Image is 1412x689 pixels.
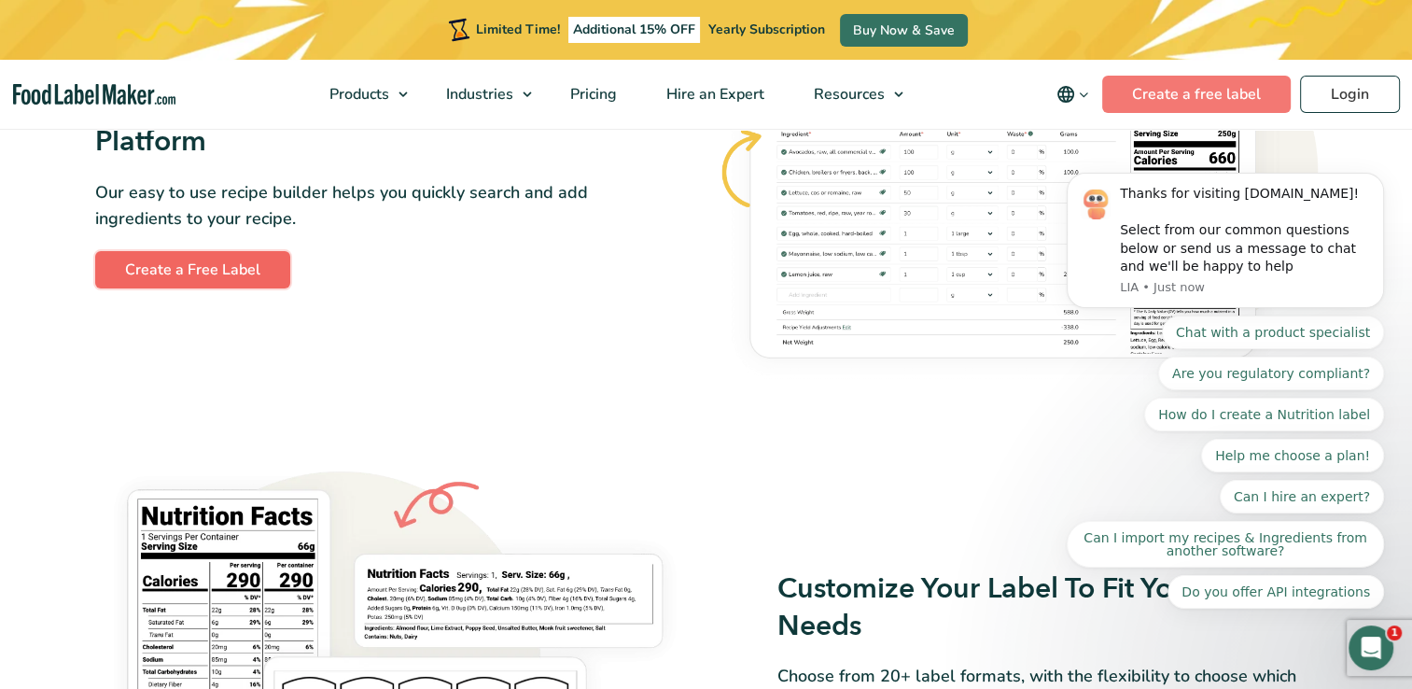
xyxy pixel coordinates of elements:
[95,179,636,233] p: Our easy to use recipe builder helps you quickly search and add ingredients to your recipe.
[642,60,785,129] a: Hire an Expert
[440,84,515,105] span: Industries
[565,84,619,105] span: Pricing
[305,60,417,129] a: Products
[1349,626,1393,670] iframe: Intercom live chat
[661,84,766,105] span: Hire an Expert
[546,60,637,129] a: Pricing
[95,87,636,161] h3: Easily Create Recipes With Our Intuitive Platform
[476,21,560,38] span: Limited Time!
[808,84,887,105] span: Resources
[324,84,391,105] span: Products
[1387,626,1402,640] span: 1
[708,21,825,38] span: Yearly Subscription
[790,60,913,129] a: Resources
[840,14,968,47] a: Buy Now & Save
[95,251,290,288] a: Create a Free Label
[422,60,541,129] a: Industries
[568,17,700,43] span: Additional 15% OFF
[777,570,1318,644] h3: Customize Your Label To Fit Your Market Needs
